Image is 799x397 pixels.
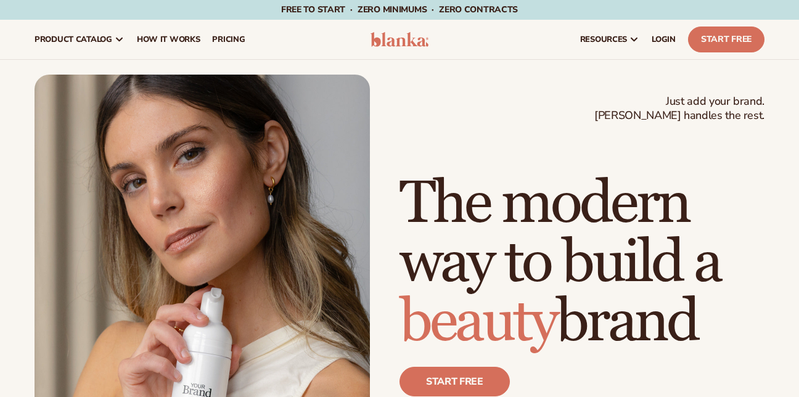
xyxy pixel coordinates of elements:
span: How It Works [137,35,200,44]
span: Free to start · ZERO minimums · ZERO contracts [281,4,518,15]
a: LOGIN [645,20,682,59]
a: Start free [399,367,510,396]
a: Start Free [688,27,764,52]
span: pricing [212,35,245,44]
span: LOGIN [652,35,676,44]
a: resources [574,20,645,59]
a: product catalog [28,20,131,59]
h1: The modern way to build a brand [399,174,764,352]
span: beauty [399,286,556,358]
span: product catalog [35,35,112,44]
a: How It Works [131,20,207,59]
span: Just add your brand. [PERSON_NAME] handles the rest. [594,94,764,123]
span: resources [580,35,627,44]
a: pricing [206,20,251,59]
img: logo [371,32,428,47]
